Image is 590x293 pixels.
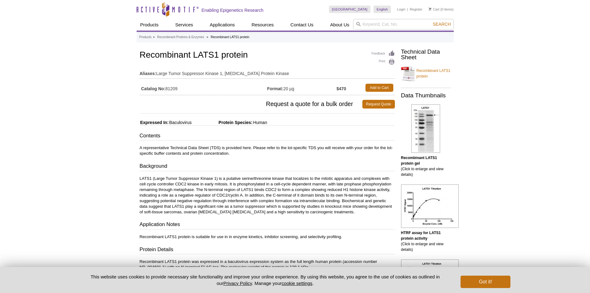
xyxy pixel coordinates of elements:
[206,19,238,31] a: Applications
[140,145,395,156] p: A representative Technical Data Sheet (TDS) is provided here. Please refer to the lot-specific TD...
[365,84,393,92] a: Add to Cart
[211,35,249,39] li: Recombinant LATS1 protein
[140,132,395,141] h3: Contents
[140,50,395,61] h1: Recombinant LATS1 protein
[401,231,441,241] b: HTRF assay for LATS1 protein activity
[139,34,151,40] a: Products
[407,6,408,13] li: |
[137,19,162,31] a: Products
[140,120,169,125] span: Expressed In:
[372,50,395,57] a: Feedback
[140,82,267,93] td: 81209
[80,273,451,286] p: This website uses cookies to provide necessary site functionality and improve your online experie...
[401,155,451,177] p: (Click to enlarge and view details)
[140,176,395,215] p: LATS1 (Large Tumor Suppressor Kinase 1) is a putative serine/threonine kinase that localizes to t...
[429,7,431,11] img: Your Cart
[140,100,362,109] span: Request a quote for a bulk order
[401,64,451,83] a: Recombinant LATS1 protein
[287,19,317,31] a: Contact Us
[140,67,395,77] td: Large Tumor Suppressor Kinase 1, [MEDICAL_DATA] Protein Kinase
[140,234,395,240] p: Recombinant LATS1 protein is suitable for use in in enzyme kinetics, inhibitor screening, and sel...
[202,7,264,13] h2: Enabling Epigenetics Research
[410,7,422,11] a: Register
[140,259,395,270] p: Recombinant LATS1 protein was expressed in a baculovirus expression system as the full length hum...
[207,35,208,39] li: »
[431,21,452,27] button: Search
[193,120,253,125] span: Protein Species:
[153,35,155,39] li: »
[362,100,395,109] a: Request Quote
[401,184,459,228] img: HTRF assay for LATS1 protein activity
[141,86,166,91] strong: Catalog No:
[429,6,454,13] li: (0 items)
[401,93,451,98] h2: Data Thumbnails
[433,22,451,27] span: Search
[411,104,440,153] img: Recombinant LATS1 protein gel
[374,6,391,13] a: English
[140,221,395,229] h3: Application Notes
[397,7,405,11] a: Login
[140,246,395,255] h3: Protein Details
[353,19,454,29] input: Keyword, Cat. No.
[252,120,267,125] span: Human
[223,281,252,286] a: Privacy Policy
[429,7,439,11] a: Cart
[267,82,337,93] td: 20 µg
[157,34,204,40] a: Recombinant Proteins & Enzymes
[329,6,371,13] a: [GEOGRAPHIC_DATA]
[326,19,353,31] a: About Us
[461,276,510,288] button: Got it!
[336,86,346,91] strong: $470
[248,19,278,31] a: Resources
[401,156,437,166] b: Recombinant LATS1 protein gel
[401,230,451,252] p: (Click to enlarge and view details)
[172,19,197,31] a: Services
[401,49,451,60] h2: Technical Data Sheet
[267,86,283,91] strong: Format:
[282,281,312,286] button: cookie settings
[168,120,191,125] span: Baculovirus
[140,71,156,76] strong: Aliases:
[140,162,395,171] h3: Background
[372,59,395,65] a: Print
